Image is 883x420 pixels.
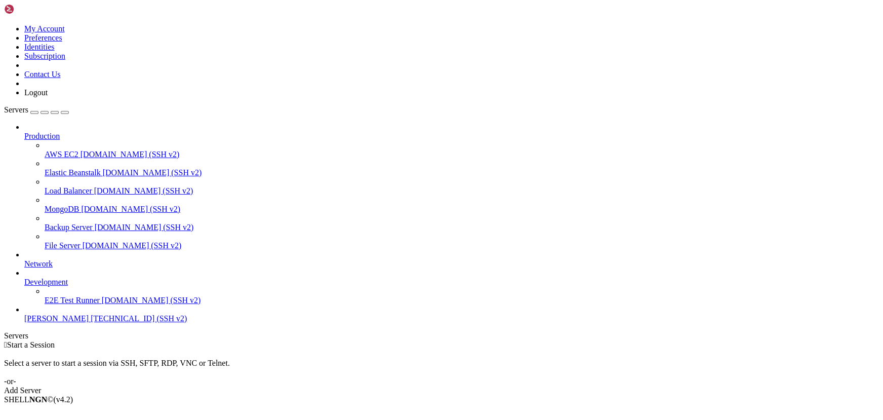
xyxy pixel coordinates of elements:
span: [DOMAIN_NAME] (SSH v2) [102,296,201,304]
span: [PERSON_NAME] [24,314,89,323]
li: Backup Server [DOMAIN_NAME] (SSH v2) [45,214,879,232]
span: Start a Session [7,340,55,349]
b: NGN [29,395,48,404]
span: [DOMAIN_NAME] (SSH v2) [81,205,180,213]
span: Load Balancer [45,186,92,195]
li: [PERSON_NAME] [TECHNICAL_ID] (SSH v2) [24,305,879,323]
a: Contact Us [24,70,61,79]
span: MongoDB [45,205,79,213]
li: Network [24,250,879,269]
a: Logout [24,88,48,97]
li: File Server [DOMAIN_NAME] (SSH v2) [45,232,879,250]
span: Development [24,278,68,286]
span: Production [24,132,60,140]
li: AWS EC2 [DOMAIN_NAME] (SSH v2) [45,141,879,159]
div: Add Server [4,386,879,395]
li: E2E Test Runner [DOMAIN_NAME] (SSH v2) [45,287,879,305]
span: [DOMAIN_NAME] (SSH v2) [83,241,182,250]
span: [DOMAIN_NAME] (SSH v2) [103,168,202,177]
span: SHELL © [4,395,73,404]
span: E2E Test Runner [45,296,100,304]
li: Load Balancer [DOMAIN_NAME] (SSH v2) [45,177,879,196]
a: AWS EC2 [DOMAIN_NAME] (SSH v2) [45,150,879,159]
span: [TECHNICAL_ID] (SSH v2) [91,314,187,323]
a: Elastic Beanstalk [DOMAIN_NAME] (SSH v2) [45,168,879,177]
a: Preferences [24,33,62,42]
a: Production [24,132,879,141]
a: Load Balancer [DOMAIN_NAME] (SSH v2) [45,186,879,196]
span: [DOMAIN_NAME] (SSH v2) [81,150,180,159]
a: Servers [4,105,69,114]
li: Elastic Beanstalk [DOMAIN_NAME] (SSH v2) [45,159,879,177]
a: Subscription [24,52,65,60]
li: MongoDB [DOMAIN_NAME] (SSH v2) [45,196,879,214]
div: Select a server to start a session via SSH, SFTP, RDP, VNC or Telnet. -or- [4,350,879,386]
a: Backup Server [DOMAIN_NAME] (SSH v2) [45,223,879,232]
a: Network [24,259,879,269]
a: MongoDB [DOMAIN_NAME] (SSH v2) [45,205,879,214]
li: Development [24,269,879,305]
a: E2E Test Runner [DOMAIN_NAME] (SSH v2) [45,296,879,305]
a: Identities [24,43,55,51]
span: [DOMAIN_NAME] (SSH v2) [95,223,194,232]
span: AWS EC2 [45,150,78,159]
a: File Server [DOMAIN_NAME] (SSH v2) [45,241,879,250]
a: Development [24,278,879,287]
div: Servers [4,331,879,340]
span: Network [24,259,53,268]
span: Servers [4,105,28,114]
span: Backup Server [45,223,93,232]
span:  [4,340,7,349]
span: [DOMAIN_NAME] (SSH v2) [94,186,193,195]
span: 4.2.0 [54,395,73,404]
img: Shellngn [4,4,62,14]
a: My Account [24,24,65,33]
li: Production [24,123,879,250]
a: [PERSON_NAME] [TECHNICAL_ID] (SSH v2) [24,314,879,323]
span: File Server [45,241,81,250]
span: Elastic Beanstalk [45,168,101,177]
